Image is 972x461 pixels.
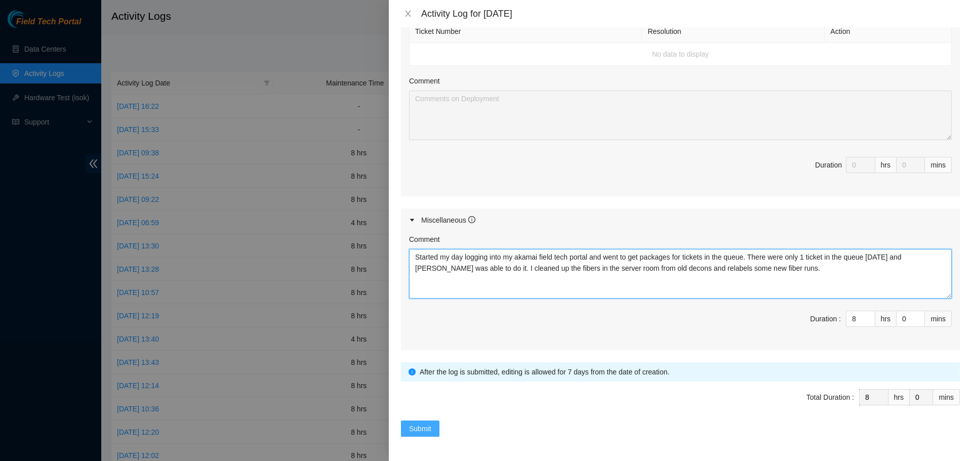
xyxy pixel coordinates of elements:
[409,249,952,299] textarea: Comment
[409,368,416,375] span: info-circle
[409,234,440,245] label: Comment
[888,389,910,405] div: hrs
[875,157,897,173] div: hrs
[409,217,415,223] span: caret-right
[401,421,439,437] button: Submit
[404,10,412,18] span: close
[642,20,825,43] th: Resolution
[410,43,952,66] td: No data to display
[409,75,440,87] label: Comment
[933,389,960,405] div: mins
[421,8,960,19] div: Activity Log for [DATE]
[409,91,952,140] textarea: Comment
[925,157,952,173] div: mins
[401,208,960,232] div: Miscellaneous info-circle
[421,215,475,226] div: Miscellaneous
[925,311,952,327] div: mins
[810,313,841,324] div: Duration :
[468,216,475,223] span: info-circle
[875,311,897,327] div: hrs
[401,9,415,19] button: Close
[806,392,854,403] div: Total Duration :
[410,20,642,43] th: Ticket Number
[409,423,431,434] span: Submit
[420,366,952,378] div: After the log is submitted, editing is allowed for 7 days from the date of creation.
[825,20,952,43] th: Action
[815,159,842,171] div: Duration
